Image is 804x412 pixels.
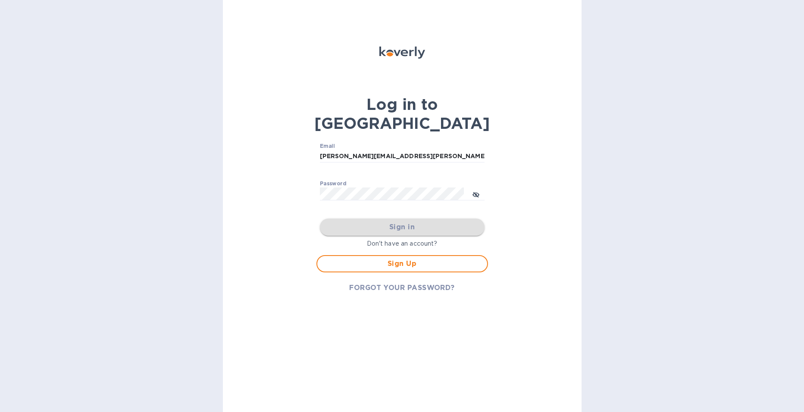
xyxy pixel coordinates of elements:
[316,255,488,272] button: Sign Up
[320,144,335,149] label: Email
[379,47,425,59] img: Koverly
[316,239,488,248] p: Don't have an account?
[349,283,455,293] span: FORGOT YOUR PASSWORD?
[467,185,485,203] button: toggle password visibility
[320,181,346,187] label: Password
[324,259,480,269] span: Sign Up
[314,95,490,133] b: Log in to [GEOGRAPHIC_DATA]
[342,279,462,297] button: FORGOT YOUR PASSWORD?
